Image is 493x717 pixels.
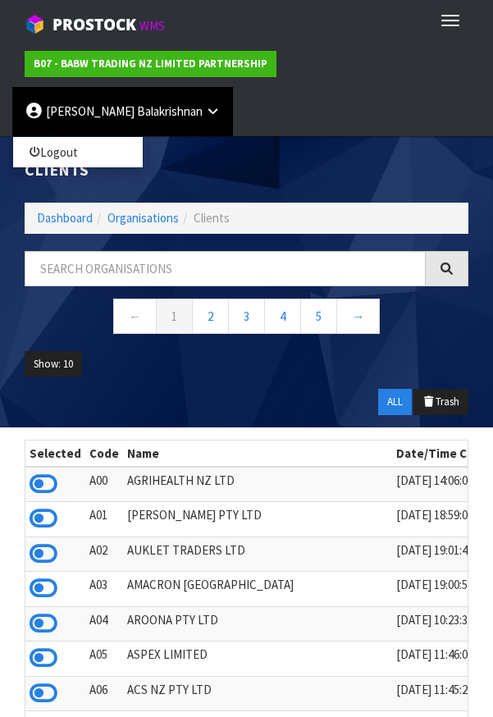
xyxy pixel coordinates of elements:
a: 1 [156,299,193,334]
a: ← [113,299,157,334]
strong: B07 - BABW TRADING NZ LIMITED PARTNERSHIP [34,57,267,71]
span: Balakrishnan [137,103,203,119]
td: AROONA PTY LTD [123,606,392,642]
a: 5 [300,299,337,334]
nav: Page navigation [25,299,468,339]
td: AUKLET TRADERS LTD [123,537,392,572]
a: → [336,299,380,334]
td: A00 [85,467,123,502]
a: Logout [13,141,143,163]
button: Show: 10 [25,351,82,377]
td: ASPEX LIMITED [123,642,392,677]
td: ACS NZ PTY LTD [123,676,392,711]
span: [PERSON_NAME] [46,103,135,119]
span: Clients [194,210,230,226]
a: 2 [192,299,229,334]
td: [PERSON_NAME] PTY LTD [123,502,392,537]
td: A05 [85,642,123,677]
a: 3 [228,299,265,334]
td: AGRIHEALTH NZ LTD [123,467,392,502]
a: 4 [264,299,301,334]
img: cube-alt.png [25,14,45,34]
h1: Clients [25,161,235,179]
input: Search organisations [25,251,426,286]
td: A04 [85,606,123,642]
td: A06 [85,676,123,711]
td: A01 [85,502,123,537]
small: WMS [139,18,165,34]
a: B07 - BABW TRADING NZ LIMITED PARTNERSHIP [25,51,276,77]
span: ProStock [52,14,136,35]
th: Selected [25,441,85,467]
td: A02 [85,537,123,572]
a: Dashboard [37,210,93,226]
button: ALL [378,389,412,415]
th: Code [85,441,123,467]
a: Organisations [107,210,179,226]
th: Name [123,441,392,467]
button: Trash [413,389,468,415]
td: A03 [85,572,123,607]
td: AMACRON [GEOGRAPHIC_DATA] [123,572,392,607]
